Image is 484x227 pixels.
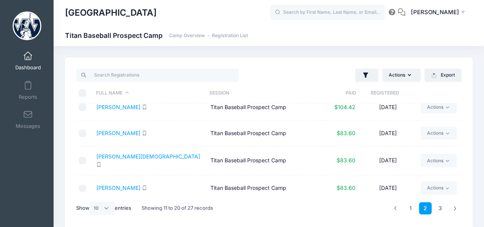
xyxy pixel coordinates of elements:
button: Actions [382,69,420,82]
select: Showentries [90,202,115,215]
td: Titan Baseball Prospect Camp [207,121,321,147]
span: Reports [19,94,37,100]
td: Titan Baseball Prospect Camp [207,95,321,121]
a: 3 [434,202,447,215]
a: 2 [419,202,432,215]
h1: Titan Baseball Prospect Camp [65,31,248,39]
td: [DATE] [359,175,417,201]
input: Search by First Name, Last Name, or Email... [270,5,385,20]
th: Paid: activate to sort column ascending [318,83,356,103]
i: SMS enabled [96,162,101,167]
td: [DATE] [359,95,417,121]
span: $104.42 [334,104,355,110]
td: Titan Baseball Prospect Camp [207,175,321,201]
a: Camp Overview [169,33,205,39]
a: 1 [404,202,417,215]
a: Reports [10,77,46,104]
i: SMS enabled [142,185,147,190]
div: Showing 11 to 20 of 27 records [142,199,213,217]
img: Westminster College [13,11,41,40]
span: [PERSON_NAME] [411,8,459,16]
a: [PERSON_NAME] [96,104,140,110]
a: Dashboard [10,47,46,74]
th: Full Name: activate to sort column descending [93,83,206,103]
input: Search Registrations [76,69,239,82]
td: Titan Baseball Prospect Camp [207,146,321,175]
a: Actions [420,101,457,114]
td: [DATE] [359,146,417,175]
button: Export [424,69,461,82]
span: $83.60 [337,157,355,163]
span: Messages [16,123,40,130]
label: Show entries [76,202,131,215]
a: Actions [420,154,457,167]
span: $83.60 [337,185,355,191]
i: SMS enabled [142,105,147,109]
span: Dashboard [15,65,41,71]
button: [PERSON_NAME] [406,4,473,21]
a: Registration List [212,33,248,39]
a: Actions [420,181,457,194]
td: [DATE] [359,121,417,147]
th: Session: activate to sort column ascending [205,83,318,103]
a: [PERSON_NAME] [96,185,140,191]
a: [PERSON_NAME] [96,130,140,136]
a: Actions [420,127,457,140]
th: Registered: activate to sort column ascending [356,83,413,103]
span: $83.60 [337,130,355,136]
i: SMS enabled [142,131,147,136]
a: [PERSON_NAME][DEMOGRAPHIC_DATA] [96,153,200,160]
a: Messages [10,106,46,133]
h1: [GEOGRAPHIC_DATA] [65,4,156,21]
